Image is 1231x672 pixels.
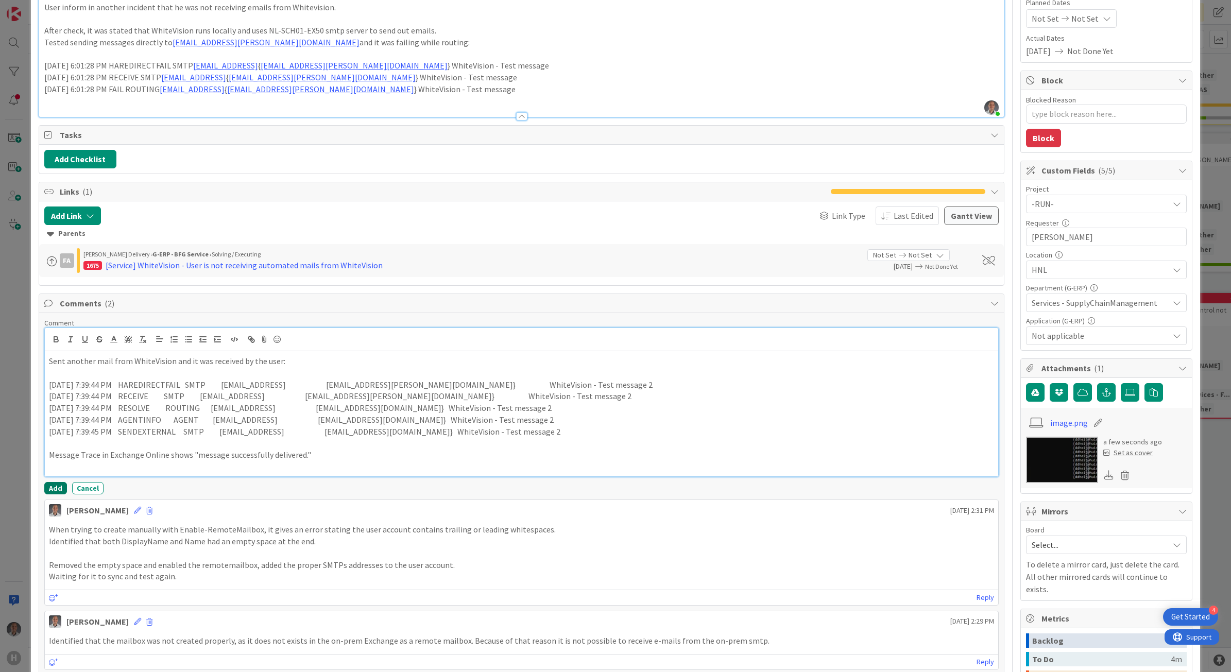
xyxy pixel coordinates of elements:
[1041,74,1173,87] span: Block
[977,656,994,668] a: Reply
[1041,612,1173,625] span: Metrics
[44,482,67,494] button: Add
[1026,558,1187,595] p: To delete a mirror card, just delete the card. All other mirrored cards will continue to exists.
[925,263,958,270] span: Not Done Yet
[49,379,995,391] p: [DATE] 7:39:44 PM HAREDIRECTFAIL SMTP [EMAIL_ADDRESS] [EMAIL_ADDRESS][PERSON_NAME][DOMAIN_NAME]} ...
[1026,218,1059,228] label: Requester
[22,2,47,14] span: Support
[1103,437,1162,447] div: a few seconds ago
[867,261,913,272] span: [DATE]
[894,210,933,222] span: Last Edited
[977,591,994,604] a: Reply
[1026,185,1187,193] div: Project
[1171,612,1210,622] div: Get Started
[1026,317,1187,324] div: Application (G-ERP)
[950,616,994,627] span: [DATE] 2:29 PM
[44,25,999,37] p: After check, it was stated that WhiteVision runs locally and uses NL-SCH01-EX50 smtp server to se...
[909,250,932,261] span: Not Set
[49,571,995,582] p: Waiting for it to sync and test again.
[1032,633,1171,648] div: Backlog
[1032,197,1164,211] span: -RUN-
[49,449,995,461] p: Message Trace in Exchange Online shows "message successfully delivered."
[49,615,61,628] img: PS
[82,186,92,197] span: ( 1 )
[261,60,448,71] a: [EMAIL_ADDRESS][PERSON_NAME][DOMAIN_NAME]
[60,297,986,309] span: Comments
[1032,538,1164,552] span: Select...
[944,206,999,225] button: Gantt View
[44,206,101,225] button: Add Link
[1032,297,1169,309] span: Services - SupplyChainManagement
[83,250,152,258] span: [PERSON_NAME] Delivery ›
[44,60,999,72] p: [DATE] 6:01:28 PM HAREDIRECTFAIL SMTP { } WhiteVision - Test message
[60,129,986,141] span: Tasks
[193,60,258,71] a: [EMAIL_ADDRESS]
[1171,652,1182,666] div: 4m
[83,261,102,270] div: 1675
[832,210,865,222] span: Link Type
[72,482,104,494] button: Cancel
[1163,608,1218,626] div: Open Get Started checklist, remaining modules: 4
[1026,526,1045,533] span: Board
[1209,606,1218,615] div: 4
[1103,469,1115,482] div: Download
[227,84,414,94] a: [EMAIL_ADDRESS][PERSON_NAME][DOMAIN_NAME]
[1094,363,1104,373] span: ( 1 )
[60,185,826,198] span: Links
[49,504,61,516] img: PS
[49,402,995,414] p: [DATE] 7:39:44 PM RESOLVE ROUTING [EMAIL_ADDRESS] [EMAIL_ADDRESS][DOMAIN_NAME]} WhiteVision - Tes...
[1067,45,1114,57] span: Not Done Yet
[1026,45,1051,57] span: [DATE]
[105,298,114,308] span: ( 2 )
[212,250,261,258] span: Solving / Executing
[49,414,995,426] p: [DATE] 7:39:44 PM AGENTINFO AGENT [EMAIL_ADDRESS] [EMAIL_ADDRESS][DOMAIN_NAME]} WhiteVision - Tes...
[1026,33,1187,44] span: Actual Dates
[161,72,226,82] a: [EMAIL_ADDRESS]
[49,426,995,438] p: [DATE] 7:39:45 PM SENDEXTERNAL SMTP [EMAIL_ADDRESS] [EMAIL_ADDRESS][DOMAIN_NAME]} WhiteVision - T...
[49,559,995,571] p: Removed the empty space and enabled the remotemailbox, added the proper SMTPs addresses to the us...
[106,259,383,271] div: [Service] WhiteVision - User is not receiving automated mails from WhiteVision
[49,390,995,402] p: [DATE] 7:39:44 PM RECEIVE SMTP [EMAIL_ADDRESS] [EMAIL_ADDRESS][PERSON_NAME][DOMAIN_NAME]} WhiteVi...
[984,100,999,115] img: ZpNBD4BARTTTSPmcCHrinQHkN84PXMwn.jpg
[44,72,999,83] p: [DATE] 6:01:28 PM RECEIVE SMTP { } WhiteVision - Test message
[1041,164,1173,177] span: Custom Fields
[1026,95,1076,105] label: Blocked Reason
[876,206,939,225] button: Last Edited
[1032,264,1169,276] span: HNL
[49,536,995,547] p: Identified that both DisplayName and Name had an empty space at the end.
[1026,129,1061,147] button: Block
[1032,330,1169,342] span: Not applicable
[44,83,999,95] p: [DATE] 6:01:28 PM FAIL ROUTING { } WhiteVision - Test message
[1098,165,1115,176] span: ( 5/5 )
[152,250,212,258] b: G-ERP - BFG Service ›
[44,150,116,168] button: Add Checklist
[44,318,74,328] span: Comment
[1103,447,1153,458] div: Set as cover
[160,84,225,94] a: [EMAIL_ADDRESS]
[873,250,896,261] span: Not Set
[66,504,129,516] div: [PERSON_NAME]
[47,228,997,239] div: Parents
[49,635,995,647] p: Identified that the mailbox was not created properly, as it does not exists in the on-prem Exchan...
[49,524,995,536] p: When trying to create manually with Enable-RemoteMailbox, it gives an error stating the user acco...
[1026,284,1187,291] div: Department (G-ERP)
[1032,12,1059,25] span: Not Set
[44,37,999,48] p: Tested sending messages directly to and it was failing while routing:
[60,253,74,268] div: FA
[1071,12,1099,25] span: Not Set
[1041,505,1173,518] span: Mirrors
[44,2,999,13] p: User inform in another incident that he was not receiving emails from Whitevision.
[1032,652,1171,666] div: To Do
[1026,251,1187,259] div: Location
[173,37,360,47] a: [EMAIL_ADDRESS][PERSON_NAME][DOMAIN_NAME]
[950,505,994,516] span: [DATE] 2:31 PM
[229,72,416,82] a: [EMAIL_ADDRESS][PERSON_NAME][DOMAIN_NAME]
[1041,362,1173,374] span: Attachments
[66,615,129,628] div: [PERSON_NAME]
[1050,417,1088,429] a: image.png
[49,355,995,367] p: Sent another mail from WhiteVision and it was received by the user:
